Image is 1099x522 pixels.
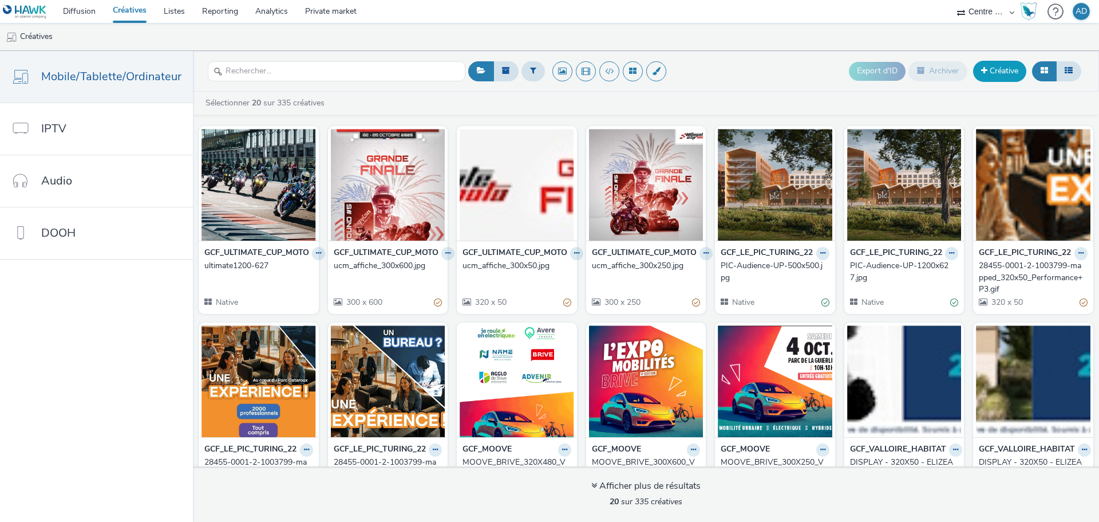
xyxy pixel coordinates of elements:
strong: GCF_ULTIMATE_CUP_MOTO [592,247,697,260]
a: 28455-0001-2-1003799-mapped_300x250_Performance+P1.gif [334,457,442,492]
div: 28455-0001-2-1003799-mapped_300x250_Performance+P1.gif [334,457,438,492]
div: Partiellement valide [1080,296,1088,308]
a: MOOVE_BRIVE_320X480_V01.gif [462,457,571,480]
img: undefined Logo [3,5,47,19]
div: Partiellement valide [563,296,571,308]
div: ultimate1200-627 [204,260,309,272]
img: mobile [6,32,17,43]
button: Grille [1032,61,1057,81]
a: DISPLAY - 320X50 - ELIZEA2.jpg [979,457,1088,480]
span: Audio [41,172,72,189]
img: ucm_affiche_300x250.jpg visual [589,129,703,241]
div: Partiellement valide [692,296,700,308]
span: sur 335 créatives [610,496,682,507]
span: Mobile/Tablette/Ordinateur [41,68,181,85]
span: 300 x 250 [603,297,641,308]
div: 28455-0001-2-1003799-mapped_320x50_Performance+P3.gif [979,260,1083,295]
img: Hawk Academy [1020,2,1037,21]
div: PIC-Audience-UP-500x500.jpg [721,260,825,284]
img: DISPLAY - 320X50 - ELIZEA3.jpg visual [847,325,962,437]
strong: GCF_LE_PIC_TURING_22 [850,247,942,260]
span: Native [731,297,754,308]
strong: GCF_VALLOIRE_HABITAT [979,443,1075,457]
img: DISPLAY - 320X50 - ELIZEA2.jpg visual [976,325,1090,437]
button: Liste [1056,61,1081,81]
strong: 20 [610,496,619,507]
a: 28455-0001-2-1003799-mapped_320x50_Performance+P3.gif [979,260,1088,295]
strong: GCF_LE_PIC_TURING_22 [979,247,1071,260]
a: MOOVE_BRIVE_300X250_V01.gif [721,457,829,480]
img: 28455-0001-2-1003799-mapped_300x250_Performance+P1.gif visual [331,325,445,437]
img: ultimate1200-627 visual [201,129,316,241]
div: PIC-Audience-UP-1200x627.jpg [850,260,954,284]
img: PIC-Audience-UP-1200x627.jpg visual [847,129,962,241]
div: 28455-0001-2-1003799-mapped_300x600_Performance+P2.jpeg [204,457,309,492]
a: Sélectionner sur 335 créatives [204,97,329,108]
strong: GCF_ULTIMATE_CUP_MOTO [204,247,309,260]
strong: GCF_MOOVE [462,443,512,457]
strong: GCF_MOOVE [721,443,770,457]
div: ucm_affiche_300x600.jpg [334,260,438,272]
span: 320 x 50 [990,297,1023,308]
div: AD [1076,3,1087,20]
strong: GCF_LE_PIC_TURING_22 [721,247,813,260]
img: 28455-0001-2-1003799-mapped_300x600_Performance+P2.jpeg visual [201,325,316,437]
a: DISPLAY - 320X50 - ELIZEA3.jpg [850,457,959,480]
span: IPTV [41,120,66,137]
img: ucm_affiche_300x600.jpg visual [331,129,445,241]
input: Rechercher... [208,61,465,81]
strong: GCF_MOOVE [592,443,641,457]
a: ultimate1200-627 [204,260,313,272]
img: 28455-0001-2-1003799-mapped_320x50_Performance+P3.gif visual [976,129,1090,241]
div: Valide [821,296,829,308]
span: 300 x 600 [345,297,382,308]
span: DOOH [41,225,76,241]
span: Native [860,297,884,308]
div: DISPLAY - 320X50 - ELIZEA2.jpg [979,457,1083,480]
img: MOOVE_BRIVE_300X600_V01.jpg visual [589,325,703,437]
div: Partiellement valide [434,296,442,308]
button: Archiver [908,61,967,81]
strong: GCF_ULTIMATE_CUP_MOTO [334,247,438,260]
div: MOOVE_BRIVE_300X250_V01.gif [721,457,825,480]
img: ucm_affiche_300x50.jpg visual [460,129,574,241]
div: Afficher plus de résultats [591,480,701,493]
a: 28455-0001-2-1003799-mapped_300x600_Performance+P2.jpeg [204,457,313,492]
a: PIC-Audience-UP-1200x627.jpg [850,260,959,284]
strong: GCF_ULTIMATE_CUP_MOTO [462,247,567,260]
strong: GCF_LE_PIC_TURING_22 [334,443,426,457]
strong: GCF_VALLOIRE_HABITAT [850,443,946,457]
a: ucm_affiche_300x600.jpg [334,260,442,272]
a: PIC-Audience-UP-500x500.jpg [721,260,829,284]
div: MOOVE_BRIVE_320X480_V01.gif [462,457,567,480]
a: ucm_affiche_300x50.jpg [462,260,571,272]
span: 320 x 50 [474,297,507,308]
a: Créative [973,61,1026,81]
strong: GCF_LE_PIC_TURING_22 [204,443,297,457]
strong: 20 [252,97,261,108]
div: DISPLAY - 320X50 - ELIZEA3.jpg [850,457,954,480]
button: Export d'ID [849,62,906,80]
span: Native [215,297,238,308]
div: Valide [950,296,958,308]
div: ucm_affiche_300x250.jpg [592,260,696,272]
img: MOOVE_BRIVE_320X480_V01.gif visual [460,325,574,437]
img: MOOVE_BRIVE_300X250_V01.gif visual [718,325,832,437]
div: MOOVE_BRIVE_300X600_V01.jpg [592,457,696,480]
a: Hawk Academy [1020,2,1042,21]
a: MOOVE_BRIVE_300X600_V01.jpg [592,457,701,480]
a: ucm_affiche_300x250.jpg [592,260,701,272]
img: PIC-Audience-UP-500x500.jpg visual [718,129,832,241]
div: ucm_affiche_300x50.jpg [462,260,567,272]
